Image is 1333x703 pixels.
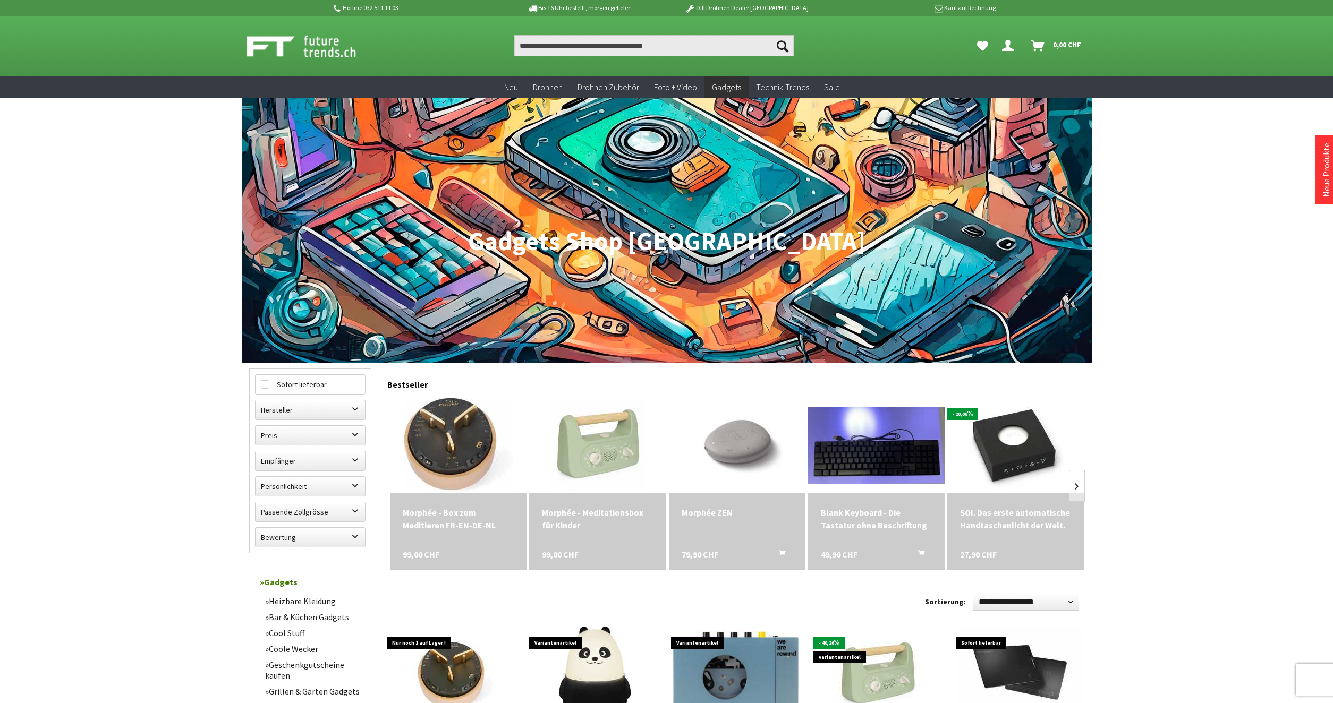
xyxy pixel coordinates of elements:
a: Neu [497,76,525,98]
a: Blank Keyboard - Die Tastatur ohne Beschriftung 49,90 CHF In den Warenkorb [821,506,932,531]
span: Technik-Trends [756,82,809,92]
div: Morphée - Meditationsbox für Kinder [542,506,653,531]
span: 0,00 CHF [1053,36,1081,53]
span: Neu [504,82,518,92]
button: Suchen [771,35,794,56]
a: Drohnen [525,76,570,98]
a: Warenkorb [1026,35,1086,56]
h1: Gadgets Shop [GEOGRAPHIC_DATA] [249,228,1084,255]
a: Morphée ZEN 79,90 CHF In den Warenkorb [682,506,793,519]
div: Bestseller [387,368,1084,395]
a: Technik-Trends [749,76,817,98]
a: Sale [817,76,847,98]
a: Bar & Küchen Gadgets [260,609,366,625]
a: Cool Stuff [260,625,366,641]
div: Morphée ZEN [682,506,793,519]
label: Bewertung [256,528,365,547]
div: Blank Keyboard - Die Tastatur ohne Beschriftung [821,506,932,531]
span: Foto + Video [654,82,697,92]
label: Sortierung: [925,593,966,610]
img: Blank Keyboard - Die Tastatur ohne Beschriftung [808,407,945,485]
p: Bis 16 Uhr bestellt, morgen geliefert. [498,2,664,14]
img: Morphée - Box zum Meditieren FR-EN-DE-NL [404,398,513,493]
p: Kauf auf Rechnung [830,2,996,14]
img: Morphée - Meditationsbox für Kinder [550,398,646,493]
a: Morphée - Box zum Meditieren FR-EN-DE-NL 99,00 CHF [403,506,514,531]
a: SOI. Das erste automatische Handtaschenlicht der Welt. 27,90 CHF [960,506,1071,531]
span: Gadgets [712,82,741,92]
a: Meine Favoriten [972,35,994,56]
p: DJI Drohnen Dealer [GEOGRAPHIC_DATA] [664,2,829,14]
a: Morphée - Meditationsbox für Kinder 99,00 CHF [542,506,653,531]
span: 49,90 CHF [821,548,857,561]
a: Drohnen Zubehör [570,76,647,98]
label: Preis [256,426,365,445]
a: Gadgets [254,571,366,593]
span: Sale [824,82,840,92]
label: Passende Zollgrösse [256,502,365,521]
span: 99,00 CHF [403,548,439,561]
img: Shop Futuretrends - zur Startseite wechseln [247,33,379,59]
a: Coole Wecker [260,641,366,657]
label: Empfänger [256,451,365,470]
a: Grillen & Garten Gadgets [260,683,366,699]
button: In den Warenkorb [905,548,931,562]
input: Produkt, Marke, Kategorie, EAN, Artikelnummer… [514,35,794,56]
a: Dein Konto [998,35,1022,56]
label: Hersteller [256,400,365,419]
span: 79,90 CHF [682,548,718,561]
label: Persönlichkeit [256,477,365,496]
span: Drohnen Zubehör [578,82,639,92]
a: Heizbare Kleidung [260,593,366,609]
a: Neue Produkte [1321,143,1331,197]
label: Sofort lieferbar [256,375,365,394]
span: 27,90 CHF [960,548,997,561]
div: Morphée - Box zum Meditieren FR-EN-DE-NL [403,506,514,531]
img: SOI. Das erste automatische Handtaschenlicht der Welt. [952,398,1080,493]
button: In den Warenkorb [766,548,792,562]
span: 99,00 CHF [542,548,579,561]
div: SOI. Das erste automatische Handtaschenlicht der Welt. [960,506,1071,531]
a: Gadgets [704,76,749,98]
a: Foto + Video [647,76,704,98]
span: Drohnen [533,82,563,92]
a: Geschenkgutscheine kaufen [260,657,366,683]
p: Hotline 032 511 11 03 [332,2,498,14]
img: Morphée ZEN [689,398,785,493]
